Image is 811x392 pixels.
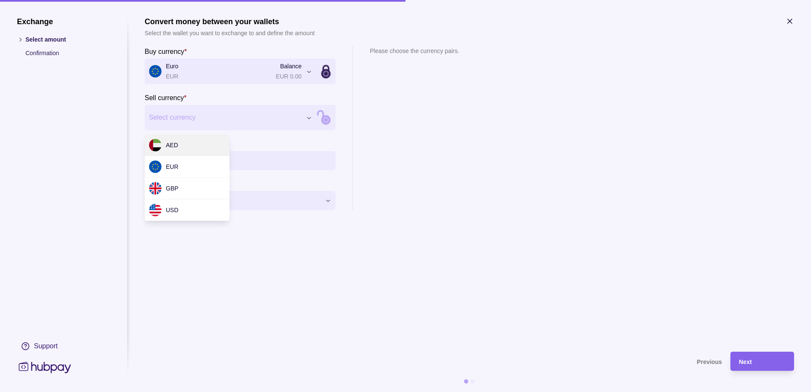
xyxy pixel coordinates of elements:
img: ae [149,139,162,151]
img: gb [149,182,162,195]
img: eu [149,160,162,173]
span: AED [166,142,178,148]
span: GBP [166,185,179,192]
img: us [149,204,162,216]
span: USD [166,207,179,213]
span: EUR [166,163,179,170]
